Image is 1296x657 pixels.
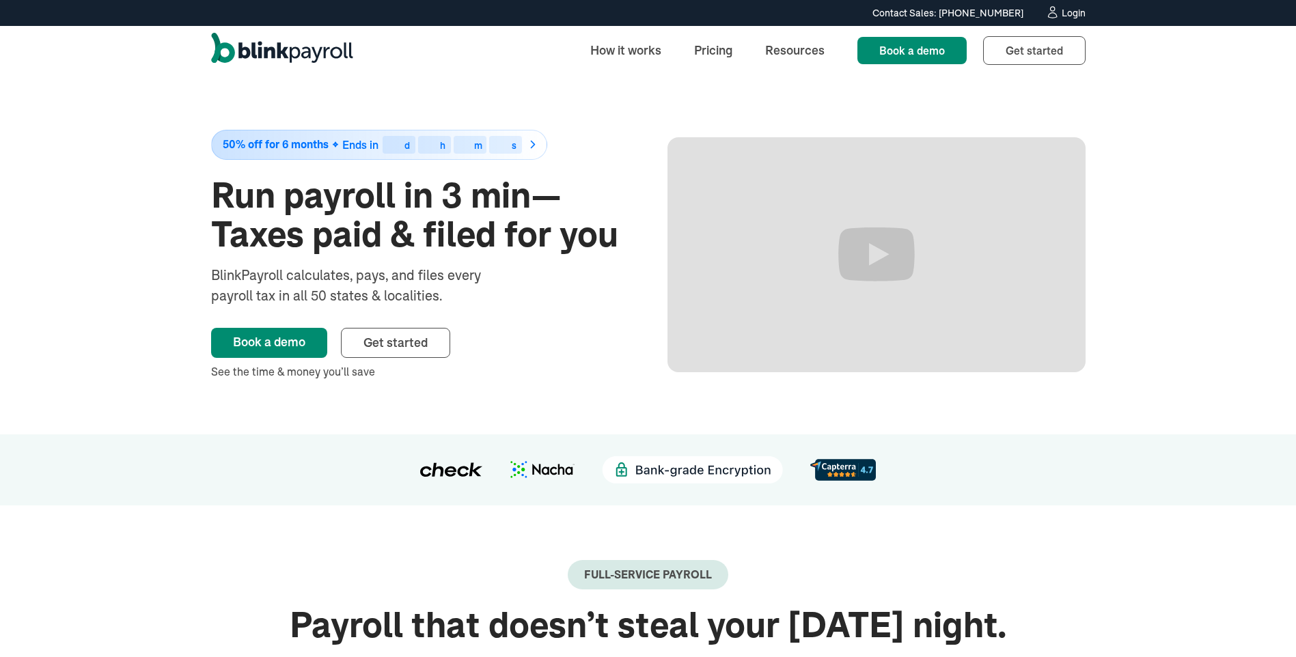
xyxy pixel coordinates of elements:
[211,176,629,254] h1: Run payroll in 3 min—Taxes paid & filed for you
[1006,44,1063,57] span: Get started
[579,36,672,65] a: How it works
[341,328,450,358] a: Get started
[983,36,1086,65] a: Get started
[223,139,329,150] span: 50% off for 6 months
[667,137,1086,372] iframe: Run Payroll in 3 min with BlinkPayroll
[474,141,482,150] div: m
[1045,5,1086,20] a: Login
[211,363,629,380] div: See the time & money you’ll save
[440,141,445,150] div: h
[584,568,712,581] div: Full-Service payroll
[857,37,967,64] a: Book a demo
[879,44,945,57] span: Book a demo
[512,141,516,150] div: s
[211,265,517,306] div: BlinkPayroll calculates, pays, and files every payroll tax in all 50 states & localities.
[211,328,327,358] a: Book a demo
[211,33,353,68] a: home
[872,6,1023,20] div: Contact Sales: [PHONE_NUMBER]
[211,130,629,160] a: 50% off for 6 monthsEnds indhms
[363,335,428,350] span: Get started
[211,606,1086,645] h2: Payroll that doesn’t steal your [DATE] night.
[404,141,410,150] div: d
[342,138,378,152] span: Ends in
[683,36,743,65] a: Pricing
[754,36,836,65] a: Resources
[810,459,876,480] img: d56c0860-961d-46a8-819e-eda1494028f8.svg
[1062,8,1086,18] div: Login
